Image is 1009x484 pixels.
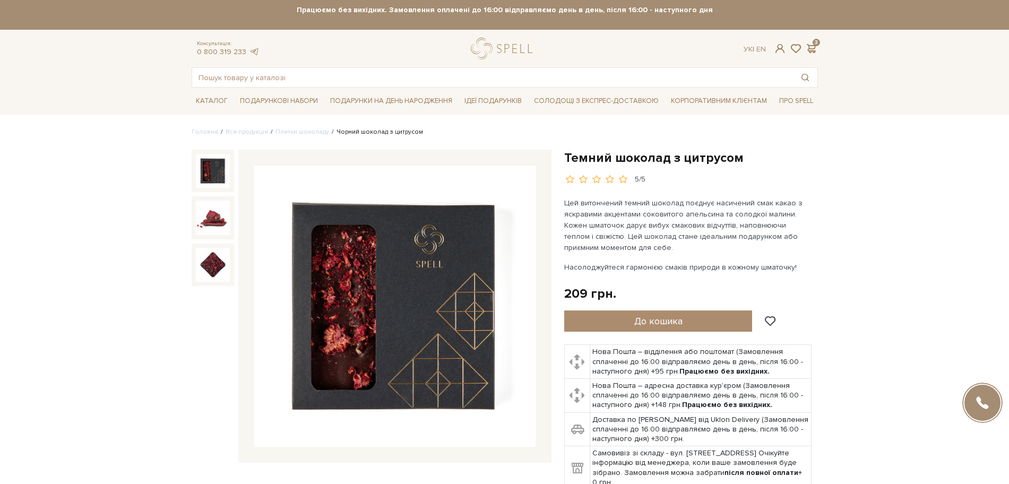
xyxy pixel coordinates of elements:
li: Чорний шоколад з цитрусом [329,127,423,137]
p: Цей витончений темний шоколад поєднує насичений смак какао з яскравими акцентами соковитого апель... [564,197,813,253]
button: До кошика [564,310,753,332]
a: logo [471,38,537,59]
h1: Темний шоколад з цитрусом [564,150,818,166]
span: Подарунки на День народження [326,93,456,109]
b: після повної оплати [725,468,798,477]
img: Темний шоколад з цитрусом [196,201,230,235]
a: Головна [192,128,218,136]
div: 5/5 [635,175,645,185]
a: telegram [249,47,260,56]
a: Солодощі з експрес-доставкою [530,92,663,110]
span: Подарункові набори [236,93,322,109]
input: Пошук товару у каталозі [192,68,793,87]
a: Плитки шоколаду [275,128,329,136]
img: Темний шоколад з цитрусом [254,166,536,447]
img: Темний шоколад з цитрусом [196,248,230,282]
a: 0 800 319 233 [197,47,246,56]
button: Пошук товару у каталозі [793,68,817,87]
b: Працюємо без вихідних. [682,400,772,409]
div: Ук [744,45,766,54]
b: Працюємо без вихідних. [679,367,770,376]
div: 209 грн. [564,286,616,302]
a: Вся продукція [226,128,268,136]
span: Про Spell [775,93,817,109]
a: Корпоративним клієнтам [667,92,771,110]
span: До кошика [634,315,683,327]
strong: Працюємо без вихідних. Замовлення оплачені до 16:00 відправляємо день в день, після 16:00 - насту... [286,5,724,15]
td: Доставка по [PERSON_NAME] від Uklon Delivery (Замовлення сплаченні до 16:00 відправляємо день в д... [590,412,812,446]
td: Нова Пошта – відділення або поштомат (Замовлення сплаченні до 16:00 відправляємо день в день, піс... [590,345,812,379]
span: | [753,45,754,54]
span: Каталог [192,93,232,109]
p: Насолоджуйтеся гармонією смаків природи в кожному шматочку! [564,262,813,273]
span: Консультація: [197,40,260,47]
a: En [756,45,766,54]
img: Темний шоколад з цитрусом [196,154,230,188]
td: Нова Пошта – адресна доставка кур'єром (Замовлення сплаченні до 16:00 відправляємо день в день, п... [590,379,812,413]
span: Ідеї подарунків [460,93,526,109]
